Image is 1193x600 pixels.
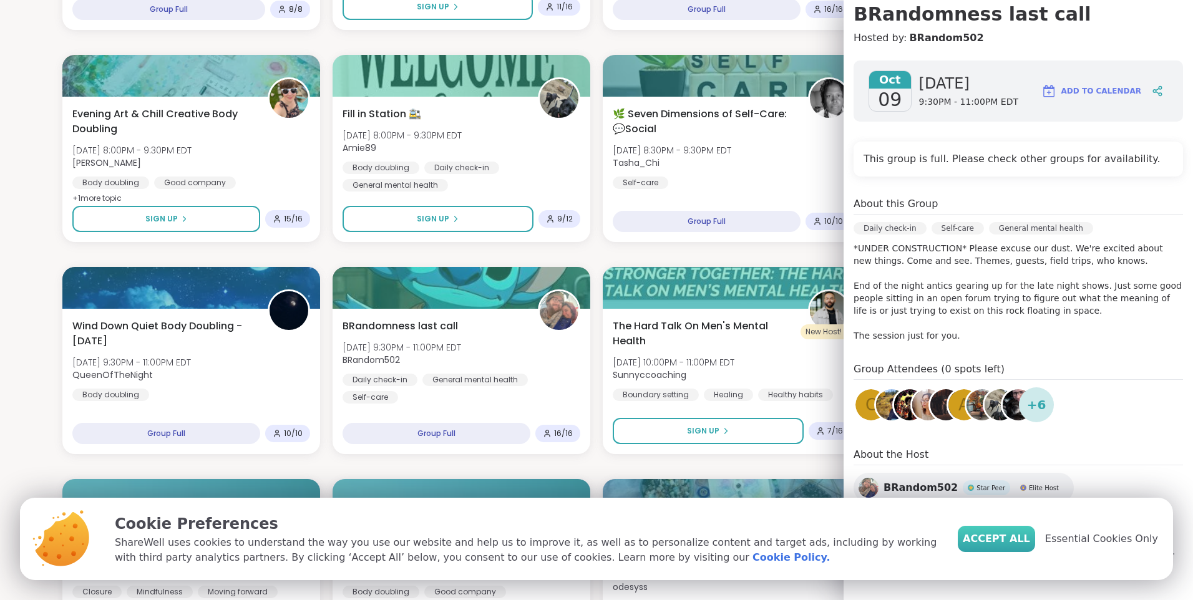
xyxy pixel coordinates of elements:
img: Amie89 [540,79,578,118]
button: Sign Up [343,206,533,232]
img: Tasha_Chi [810,79,849,118]
span: [DATE] 8:00PM - 9:30PM EDT [343,129,462,142]
div: Good company [424,586,506,598]
div: Good company [154,177,236,189]
div: General mental health [422,374,528,386]
span: Evening Art & Chill Creative Body Doubling [72,107,254,137]
p: *UNDER CONSTRUCTION* Please excuse our dust. We're excited about new things. Come and see. Themes... [854,242,1183,342]
b: QueenOfTheNight [72,369,153,381]
div: Healing [704,389,753,401]
h4: About this Group [854,196,938,211]
div: Moving forward [198,586,278,598]
span: C [865,393,877,417]
b: Sunnyccoaching [613,369,686,381]
a: BRandom502BRandom502Star PeerStar PeerElite HostElite Host [854,473,1074,503]
h4: Hosted by: [854,31,1183,46]
img: Adrienne_QueenOfTheDawn [270,79,308,118]
a: mrsperozek43 [892,387,927,422]
span: Add to Calendar [1061,85,1141,97]
img: CharityRoss [876,389,907,420]
p: Cookie Preferences [115,513,938,535]
h3: BRandomness last call [854,3,1183,26]
img: lyssa [930,389,962,420]
div: New Host! 🎉 [801,324,858,339]
span: BRandom502 [884,480,958,495]
div: Body doubling [343,586,419,598]
div: General mental health [989,222,1093,235]
span: [DATE] 8:00PM - 9:30PM EDT [72,144,192,157]
button: Sign Up [613,418,804,444]
div: Closure [72,586,122,598]
h4: Group Attendees (0 spots left) [854,362,1183,380]
div: Group Full [343,423,530,444]
div: Daily check-in [343,374,417,386]
span: The Hard Talk On Men's Mental Health [613,319,794,349]
span: [DATE] 9:30PM - 11:00PM EDT [72,356,191,369]
img: QueenOfTheNight [270,291,308,330]
div: Mindfulness [127,586,193,598]
img: pipishay2olivia [967,389,998,420]
img: irisanne [912,389,943,420]
div: Self-care [932,222,984,235]
span: Elite Host [1029,483,1059,493]
img: Sunnyccoaching [810,291,849,330]
span: Star Peer [976,483,1005,493]
span: [DATE] [919,74,1018,94]
div: Self-care [613,177,668,189]
span: 9 / 12 [557,214,573,224]
span: 9:30PM - 11:00PM EDT [919,96,1018,109]
a: pipishay2olivia [965,387,1000,422]
span: Fill in Station 🚉 [343,107,421,122]
span: 16 / 16 [554,428,573,438]
b: BRandom502 [343,354,400,366]
h4: This group is full. Please check other groups for availability. [864,152,1173,167]
span: + 6 [1027,395,1046,414]
span: Wind Down Quiet Body Doubling - [DATE] [72,319,254,349]
a: irisanne [910,387,945,422]
button: Add to Calendar [1036,76,1147,106]
div: Group Full [613,211,801,232]
span: Sign Up [417,1,449,12]
b: odesyss [613,581,648,593]
span: [DATE] 9:30PM - 11:00PM EDT [343,341,461,354]
span: [DATE] 10:00PM - 11:00PM EDT [613,356,734,369]
a: CharityRoss [874,387,909,422]
span: 16 / 16 [824,4,843,14]
button: Accept All [958,526,1035,552]
span: 10 / 10 [284,428,303,438]
span: 09 [878,89,902,111]
img: ShareWell Logomark [1041,84,1056,99]
span: Essential Cookies Only [1045,531,1158,546]
img: Elite Host [1020,485,1026,491]
span: A [958,393,970,417]
span: 🌿 Seven Dimensions of Self-Care: 💬Social [613,107,794,137]
span: 15 / 16 [284,214,303,224]
img: mrsperozek43 [894,389,925,420]
span: 8 / 8 [289,4,303,14]
h4: About the Host [854,447,1183,465]
img: Amie89 [985,389,1016,420]
a: BRandom502 [909,31,983,46]
a: C [854,387,889,422]
div: Daily check-in [424,162,499,174]
img: BRandom502 [859,478,879,498]
a: Amie89 [983,387,1018,422]
div: Self-care [343,391,398,404]
span: 7 / 16 [827,426,843,436]
b: Tasha_Chi [613,157,660,169]
div: Body doubling [72,177,149,189]
img: BRandom502 [540,291,578,330]
a: Laurie_Ru [1001,387,1036,422]
div: General mental health [343,179,448,191]
span: 10 / 10 [824,216,843,226]
span: Sign Up [417,213,449,225]
p: ShareWell uses cookies to understand the way you use our website and help us to improve it, as we... [115,535,938,565]
span: Oct [869,71,911,89]
div: Body doubling [72,389,149,401]
span: Accept All [963,531,1030,546]
span: [DATE] 8:30PM - 9:30PM EDT [613,144,731,157]
a: Cookie Policy. [752,550,830,565]
b: Amie89 [343,142,376,154]
span: 11 / 16 [557,2,573,12]
b: [PERSON_NAME] [72,157,141,169]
